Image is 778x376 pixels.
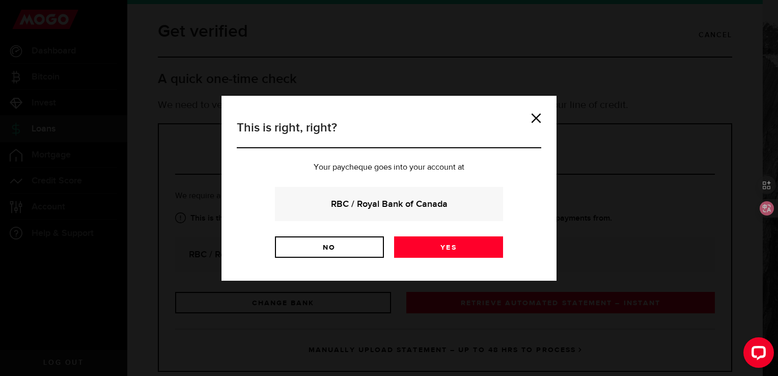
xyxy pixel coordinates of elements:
h3: This is right, right? [237,119,541,148]
a: No [275,236,384,258]
p: Your paycheque goes into your account at [237,164,541,172]
a: Yes [394,236,503,258]
iframe: LiveChat chat widget [735,333,778,376]
strong: RBC / Royal Bank of Canada [289,197,489,211]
